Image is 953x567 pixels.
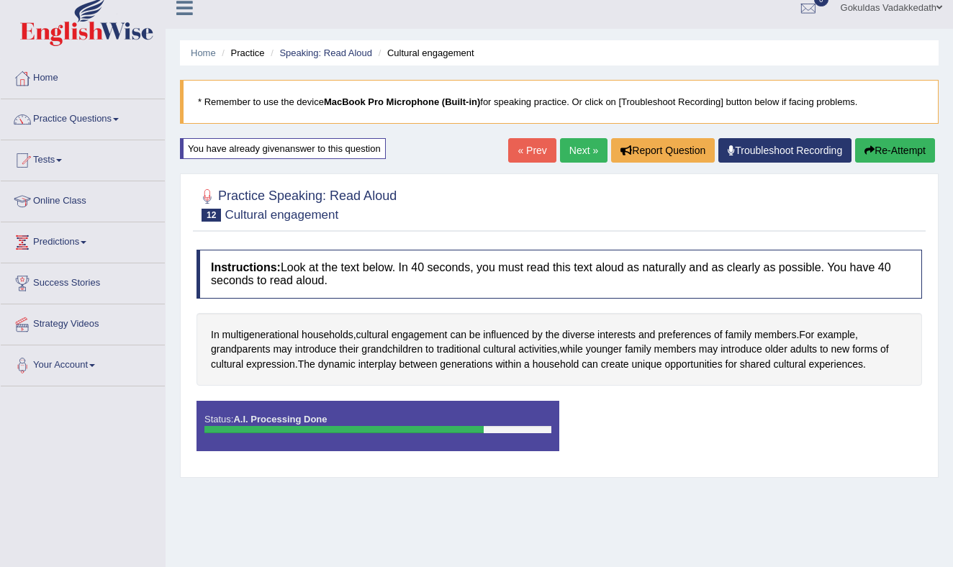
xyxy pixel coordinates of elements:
li: Practice [218,46,264,60]
span: Click to see word definition [339,342,358,357]
a: Strategy Videos [1,304,165,340]
span: Click to see word definition [562,327,595,343]
span: Click to see word definition [765,342,787,357]
span: Click to see word definition [356,327,389,343]
span: Click to see word definition [211,327,220,343]
span: 12 [202,209,221,222]
span: Click to see word definition [809,357,864,372]
blockquote: * Remember to use the device for speaking practice. Or click on [Troubleshoot Recording] button b... [180,80,939,124]
span: Click to see word definition [658,327,711,343]
span: Click to see word definition [754,327,796,343]
span: Click to see word definition [298,357,315,372]
span: Click to see word definition [773,357,805,372]
li: Cultural engagement [375,46,474,60]
button: Re-Attempt [855,138,935,163]
span: Click to see word definition [790,342,817,357]
h2: Practice Speaking: Read Aloud [197,186,397,222]
a: Home [1,58,165,94]
h4: Look at the text below. In 40 seconds, you must read this text aloud as naturally and as clearly ... [197,250,922,298]
a: Practice Questions [1,99,165,135]
span: Click to see word definition [440,357,492,372]
a: « Prev [508,138,556,163]
span: Click to see word definition [361,342,423,357]
span: Click to see word definition [246,357,295,372]
span: Click to see word definition [211,342,271,357]
span: Click to see word definition [820,342,828,357]
span: Click to see word definition [211,357,243,372]
span: Click to see word definition [597,327,636,343]
span: Click to see word definition [495,357,521,372]
span: Click to see word definition [318,357,356,372]
span: Click to see word definition [586,342,623,357]
span: Click to see word definition [852,342,877,357]
span: Click to see word definition [699,342,718,357]
span: Click to see word definition [469,327,481,343]
span: Click to see word definition [302,327,353,343]
span: Click to see word definition [721,342,762,357]
a: Your Account [1,345,165,381]
span: Click to see word definition [831,342,850,357]
span: Click to see word definition [425,342,434,357]
span: Click to see word definition [518,342,557,357]
b: Instructions: [211,261,281,273]
span: Click to see word definition [638,327,655,343]
span: Click to see word definition [533,357,579,372]
span: Click to see word definition [450,327,466,343]
div: Status: [197,401,559,451]
button: Report Question [611,138,715,163]
span: Click to see word definition [399,357,437,372]
b: MacBook Pro Microphone (Built-in) [324,96,480,107]
a: Speaking: Read Aloud [279,47,372,58]
span: Click to see word definition [222,327,299,343]
span: Click to see word definition [632,357,662,372]
span: Click to see word definition [726,357,737,372]
span: Click to see word definition [392,327,448,343]
span: Click to see word definition [560,342,583,357]
span: Click to see word definition [524,357,530,372]
span: Click to see word definition [740,357,771,372]
span: Click to see word definition [437,342,481,357]
span: Click to see word definition [273,342,292,357]
span: Click to see word definition [295,342,337,357]
span: Click to see word definition [664,357,722,372]
a: Home [191,47,216,58]
span: Click to see word definition [546,327,559,343]
a: Predictions [1,222,165,258]
span: Click to see word definition [880,342,889,357]
span: Click to see word definition [714,327,723,343]
span: Click to see word definition [483,342,515,357]
a: Next » [560,138,608,163]
strong: A.I. Processing Done [233,414,327,425]
span: Click to see word definition [726,327,752,343]
span: Click to see word definition [625,342,651,357]
small: Cultural engagement [225,208,338,222]
a: Success Stories [1,263,165,299]
span: Click to see word definition [483,327,529,343]
a: Tests [1,140,165,176]
a: Troubleshoot Recording [718,138,852,163]
span: Click to see word definition [582,357,598,372]
span: Click to see word definition [358,357,397,372]
span: Click to see word definition [601,357,629,372]
div: You have already given answer to this question [180,138,386,159]
span: Click to see word definition [817,327,855,343]
span: Click to see word definition [654,342,696,357]
div: , . , , . . [197,313,922,386]
a: Online Class [1,181,165,217]
span: Click to see word definition [799,327,814,343]
span: Click to see word definition [532,327,543,343]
